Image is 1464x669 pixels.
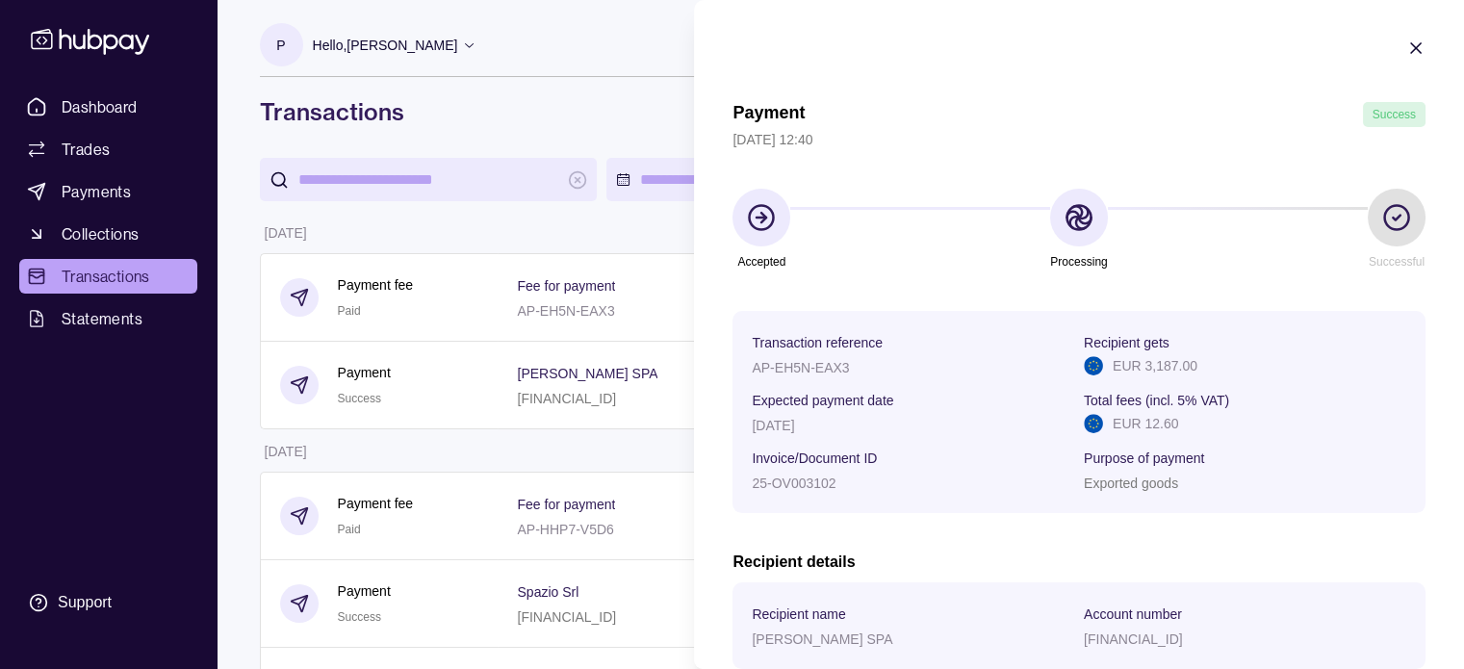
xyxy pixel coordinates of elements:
p: Exported goods [1084,476,1178,491]
p: Purpose of payment [1084,450,1204,466]
h1: Payment [732,102,805,127]
p: EUR 3,187.00 [1113,355,1197,376]
p: [FINANCIAL_ID] [1084,631,1183,647]
p: Successful [1369,251,1425,272]
p: [PERSON_NAME] SPA [752,631,892,647]
p: 25-OV003102 [752,476,835,491]
p: Total fees (incl. 5% VAT) [1084,393,1229,408]
p: Transaction reference [752,335,883,350]
p: Accepted [737,251,785,272]
p: Invoice/Document ID [752,450,877,466]
h2: Recipient details [732,552,1425,573]
p: [DATE] [752,418,794,433]
p: [DATE] 12:40 [732,129,1425,150]
p: Processing [1050,251,1107,272]
p: EUR 12.60 [1113,413,1178,434]
img: eu [1084,356,1103,375]
span: Success [1373,108,1416,121]
p: Recipient gets [1084,335,1169,350]
p: Account number [1084,606,1182,622]
p: AP-EH5N-EAX3 [752,360,849,375]
p: Recipient name [752,606,845,622]
img: eu [1084,414,1103,433]
p: Expected payment date [752,393,893,408]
